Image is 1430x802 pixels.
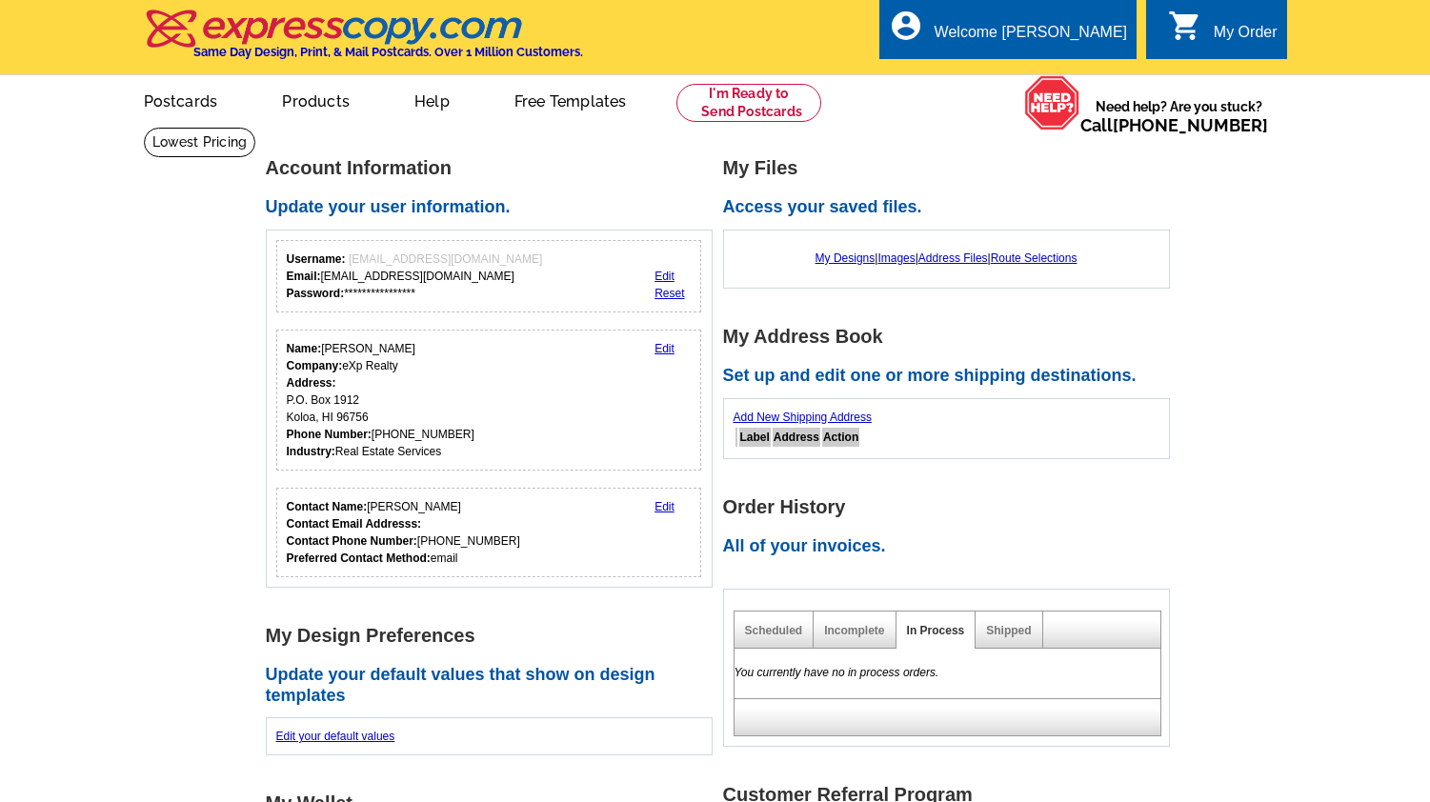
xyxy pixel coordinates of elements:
a: Edit your default values [276,730,395,743]
strong: Industry: [287,445,335,458]
a: Route Selections [991,251,1078,265]
div: Your personal details. [276,330,702,471]
a: Help [384,77,480,122]
div: Who should we contact regarding order issues? [276,488,702,577]
a: In Process [907,624,965,637]
a: Edit [655,500,675,513]
strong: Email: [287,270,321,283]
strong: Preferred Contact Method: [287,551,431,565]
h2: Update your user information. [266,197,723,218]
h1: Account Information [266,158,723,178]
h1: My Files [723,158,1180,178]
strong: Company: [287,359,343,372]
th: Action [822,428,859,447]
strong: Username: [287,252,346,266]
strong: Password: [287,287,345,300]
a: Edit [655,342,675,355]
strong: Contact Email Addresss: [287,517,422,531]
a: Postcards [113,77,249,122]
h2: All of your invoices. [723,536,1180,557]
h1: My Design Preferences [266,626,723,646]
span: [EMAIL_ADDRESS][DOMAIN_NAME] [349,252,542,266]
strong: Contact Name: [287,500,368,513]
strong: Contact Phone Number: [287,534,417,548]
a: Edit [655,270,675,283]
h1: My Address Book [723,327,1180,347]
img: help [1024,75,1080,130]
em: You currently have no in process orders. [735,666,939,679]
a: Free Templates [484,77,657,122]
strong: Address: [287,376,336,390]
span: Call [1080,115,1268,135]
div: [PERSON_NAME] eXp Realty P.O. Box 1912 Koloa, HI 96756 [PHONE_NUMBER] Real Estate Services [287,340,474,460]
th: Address [773,428,820,447]
a: Shipped [986,624,1031,637]
strong: Phone Number: [287,428,372,441]
h2: Update your default values that show on design templates [266,665,723,706]
th: Label [739,428,771,447]
div: My Order [1214,24,1278,50]
a: Add New Shipping Address [734,411,872,424]
h4: Same Day Design, Print, & Mail Postcards. Over 1 Million Customers. [193,45,583,59]
a: Reset [655,287,684,300]
span: Need help? Are you stuck? [1080,97,1278,135]
a: Address Files [918,251,988,265]
a: shopping_cart My Order [1168,21,1278,45]
h2: Set up and edit one or more shipping destinations. [723,366,1180,387]
a: [PHONE_NUMBER] [1113,115,1268,135]
div: Your login information. [276,240,702,312]
a: Incomplete [824,624,884,637]
a: Products [252,77,380,122]
h1: Order History [723,497,1180,517]
div: Welcome [PERSON_NAME] [935,24,1127,50]
a: Same Day Design, Print, & Mail Postcards. Over 1 Million Customers. [144,23,583,59]
a: Images [877,251,915,265]
a: Scheduled [745,624,803,637]
strong: Name: [287,342,322,355]
i: shopping_cart [1168,9,1202,43]
h2: Access your saved files. [723,197,1180,218]
div: | | | [734,240,1159,276]
div: [PERSON_NAME] [PHONE_NUMBER] email [287,498,520,567]
a: My Designs [816,251,876,265]
i: account_circle [889,9,923,43]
